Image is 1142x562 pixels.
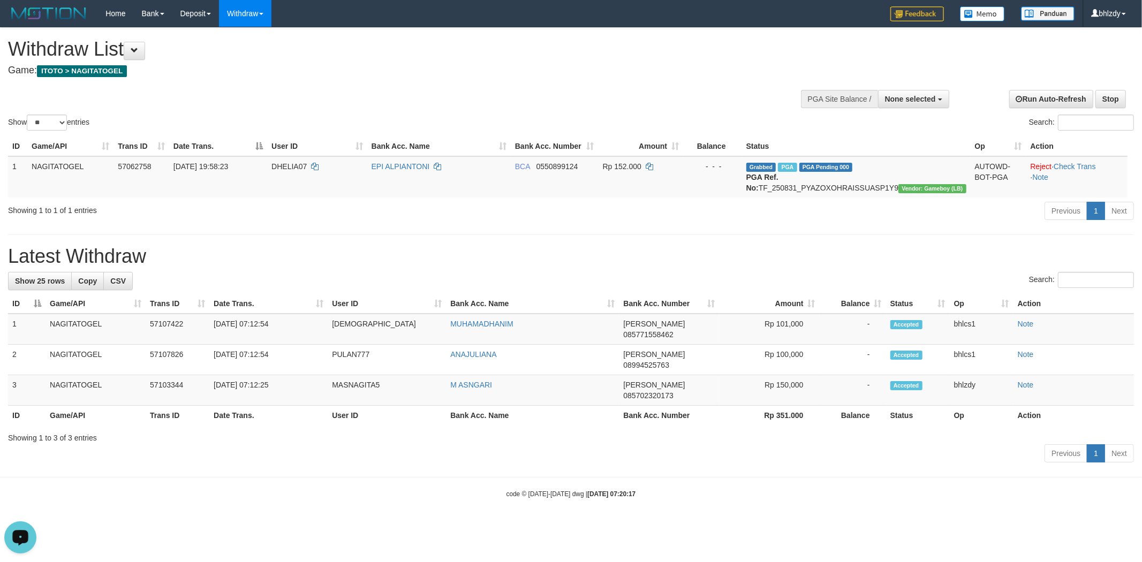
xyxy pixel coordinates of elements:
[27,115,67,131] select: Showentries
[720,406,820,426] th: Rp 351.000
[8,246,1134,267] h1: Latest Withdraw
[146,294,209,314] th: Trans ID: activate to sort column ascending
[511,136,599,156] th: Bank Acc. Number: activate to sort column ascending
[1018,320,1034,328] a: Note
[209,406,328,426] th: Date Trans.
[885,95,936,103] span: None selected
[886,294,950,314] th: Status: activate to sort column ascending
[950,406,1014,426] th: Op
[78,277,97,285] span: Copy
[446,406,619,426] th: Bank Acc. Name
[890,6,944,21] img: Feedback.jpg
[8,428,1134,443] div: Showing 1 to 3 of 3 entries
[8,5,89,21] img: MOTION_logo.png
[209,294,328,314] th: Date Trans.: activate to sort column ascending
[890,351,922,360] span: Accepted
[8,345,46,375] td: 2
[890,381,922,390] span: Accepted
[720,294,820,314] th: Amount: activate to sort column ascending
[8,406,46,426] th: ID
[169,136,267,156] th: Date Trans.: activate to sort column descending
[820,294,886,314] th: Balance: activate to sort column ascending
[46,345,146,375] td: NAGITATOGEL
[110,277,126,285] span: CSV
[960,6,1005,21] img: Button%20Memo.svg
[971,156,1026,198] td: AUTOWD-BOT-PGA
[27,156,114,198] td: NAGITATOGEL
[4,4,36,36] button: Open LiveChat chat widget
[1105,202,1134,220] a: Next
[820,406,886,426] th: Balance
[506,490,636,498] small: code © [DATE]-[DATE] dwg |
[623,350,685,359] span: [PERSON_NAME]
[1018,350,1034,359] a: Note
[8,136,27,156] th: ID
[146,375,209,406] td: 57103344
[1031,162,1052,171] a: Reject
[890,320,922,329] span: Accepted
[1009,90,1093,108] a: Run Auto-Refresh
[950,375,1014,406] td: bhlzdy
[450,320,513,328] a: MUHAMADHANIM
[720,375,820,406] td: Rp 150,000
[687,161,738,172] div: - - -
[623,361,669,369] span: Copy 08994525763 to clipboard
[1095,90,1126,108] a: Stop
[1029,115,1134,131] label: Search:
[8,156,27,198] td: 1
[603,162,641,171] span: Rp 152.000
[1045,202,1087,220] a: Previous
[515,162,530,171] span: BCA
[8,294,46,314] th: ID: activate to sort column descending
[8,65,751,76] h4: Game:
[8,115,89,131] label: Show entries
[114,136,169,156] th: Trans ID: activate to sort column ascending
[1045,444,1087,462] a: Previous
[146,345,209,375] td: 57107826
[146,406,209,426] th: Trans ID
[8,272,72,290] a: Show 25 rows
[801,90,878,108] div: PGA Site Balance /
[446,294,619,314] th: Bank Acc. Name: activate to sort column ascending
[619,294,719,314] th: Bank Acc. Number: activate to sort column ascending
[619,406,719,426] th: Bank Acc. Number
[950,345,1014,375] td: bhlcs1
[328,375,446,406] td: MASNAGITA5
[1087,202,1105,220] a: 1
[103,272,133,290] a: CSV
[799,163,853,172] span: PGA Pending
[778,163,797,172] span: Marked by bhlcs1
[367,136,511,156] th: Bank Acc. Name: activate to sort column ascending
[599,136,684,156] th: Amount: activate to sort column ascending
[328,314,446,345] td: [DEMOGRAPHIC_DATA]
[898,184,966,193] span: Vendor URL: https://dashboard.q2checkout.com/secure
[1014,294,1134,314] th: Action
[71,272,104,290] a: Copy
[267,136,367,156] th: User ID: activate to sort column ascending
[146,314,209,345] td: 57107422
[746,163,776,172] span: Grabbed
[623,391,673,400] span: Copy 085702320173 to clipboard
[1014,406,1134,426] th: Action
[1029,272,1134,288] label: Search:
[1021,6,1075,21] img: panduan.png
[209,345,328,375] td: [DATE] 07:12:54
[1058,115,1134,131] input: Search:
[746,173,778,192] b: PGA Ref. No:
[820,314,886,345] td: -
[720,345,820,375] td: Rp 100,000
[8,39,751,60] h1: Withdraw List
[271,162,307,171] span: DHELIA07
[450,350,496,359] a: ANAJULIANA
[1105,444,1134,462] a: Next
[1018,381,1034,389] a: Note
[450,381,492,389] a: M ASNGARI
[1087,444,1105,462] a: 1
[328,406,446,426] th: User ID
[971,136,1026,156] th: Op: activate to sort column ascending
[118,162,151,171] span: 57062758
[8,201,468,216] div: Showing 1 to 1 of 1 entries
[27,136,114,156] th: Game/API: activate to sort column ascending
[623,320,685,328] span: [PERSON_NAME]
[623,330,673,339] span: Copy 085771558462 to clipboard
